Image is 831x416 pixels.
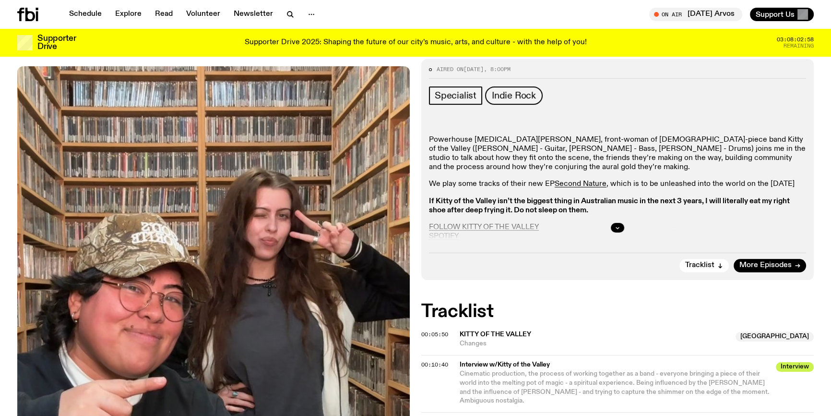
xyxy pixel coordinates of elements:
[734,259,806,272] a: More Episodes
[736,332,814,342] span: [GEOGRAPHIC_DATA]
[484,65,510,73] span: , 8:00pm
[460,339,730,348] span: Changes
[756,10,795,19] span: Support Us
[421,303,814,320] h2: Tracklist
[776,362,814,372] span: Interview
[685,262,714,269] span: Tracklist
[485,86,543,105] a: Indie Rock
[429,197,790,214] strong: If Kitty of the Valley isn’t the biggest thing in Australian music in the next 3 years, I will li...
[429,135,806,172] p: Powerhouse [MEDICAL_DATA][PERSON_NAME], front-woman of [DEMOGRAPHIC_DATA]-piece band Kitty of the...
[739,262,792,269] span: More Episodes
[228,8,279,21] a: Newsletter
[180,8,226,21] a: Volunteer
[649,8,742,21] button: On Air[DATE] Arvos
[777,37,814,42] span: 03:08:02:58
[463,65,484,73] span: [DATE]
[679,259,729,272] button: Tracklist
[245,38,587,47] p: Supporter Drive 2025: Shaping the future of our city’s music, arts, and culture - with the help o...
[429,180,806,189] p: We play some tracks of their new EP , which is to be unleashed into the world on the [DATE]
[421,332,448,337] button: 00:05:50
[784,43,814,49] span: Remaining
[435,90,476,101] span: Specialist
[37,35,76,51] h3: Supporter Drive
[555,180,606,188] a: Second Nature
[750,8,814,21] button: Support Us
[421,361,448,368] span: 00:10:40
[109,8,147,21] a: Explore
[460,360,770,369] span: Interview w/Kitty of the Valley
[429,86,482,105] a: Specialist
[63,8,107,21] a: Schedule
[492,90,536,101] span: Indie Rock
[421,362,448,367] button: 00:10:40
[149,8,178,21] a: Read
[437,65,463,73] span: Aired on
[460,331,531,338] span: Kitty of the Valley
[421,330,448,338] span: 00:05:50
[460,370,770,404] span: Cinematic production, the process of working together as a band - everyone bringing a piece of th...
